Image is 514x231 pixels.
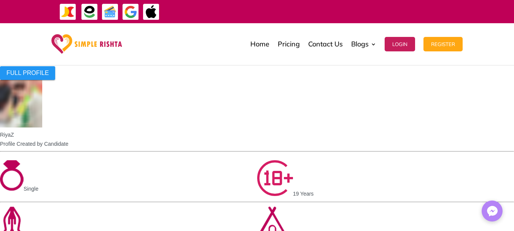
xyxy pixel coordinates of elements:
[6,70,49,76] span: FULL PROFILE
[293,191,314,197] span: 19 Years
[143,3,160,21] img: ApplePay-icon
[122,3,139,21] img: GooglePay-icon
[423,25,463,63] a: Register
[385,25,415,63] a: Login
[485,204,500,219] img: Messenger
[423,37,463,51] button: Register
[24,186,38,192] span: Single
[102,3,119,21] img: Credit Cards
[250,25,269,63] a: Home
[385,37,415,51] button: Login
[81,3,98,21] img: EasyPaisa-icon
[308,25,343,63] a: Contact Us
[351,25,376,63] a: Blogs
[278,25,300,63] a: Pricing
[59,3,76,21] img: JazzCash-icon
